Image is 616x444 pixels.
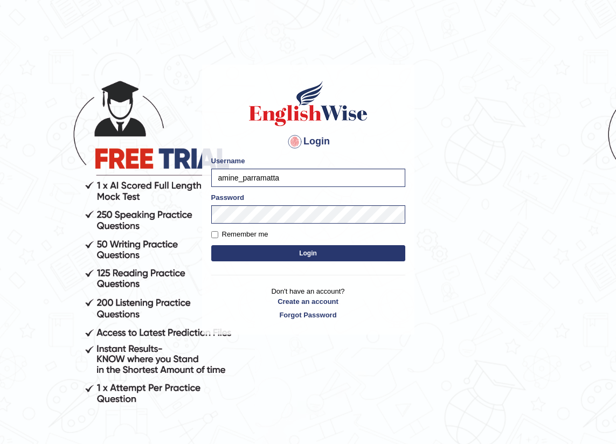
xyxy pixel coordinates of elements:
[211,296,405,307] a: Create an account
[211,245,405,261] button: Login
[211,286,405,320] p: Don't have an account?
[211,192,244,203] label: Password
[247,79,370,128] img: Logo of English Wise sign in for intelligent practice with AI
[211,156,245,166] label: Username
[211,310,405,320] a: Forgot Password
[211,133,405,150] h4: Login
[211,229,268,240] label: Remember me
[211,231,218,238] input: Remember me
